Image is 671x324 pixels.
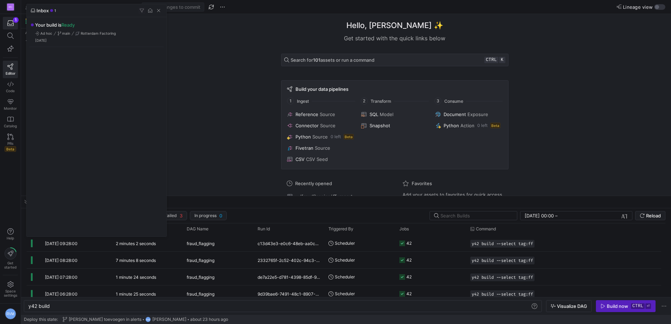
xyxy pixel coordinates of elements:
[36,8,49,13] span: Inbox
[81,31,116,35] span: Rotterdam Factoring
[35,38,47,42] span: [DATE]
[61,22,75,28] span: Ready
[29,17,169,47] div: Press SPACE to select this row.
[40,31,52,35] span: Ad hoc
[62,31,70,35] span: main
[35,22,75,28] span: Your build is
[54,8,56,13] span: 1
